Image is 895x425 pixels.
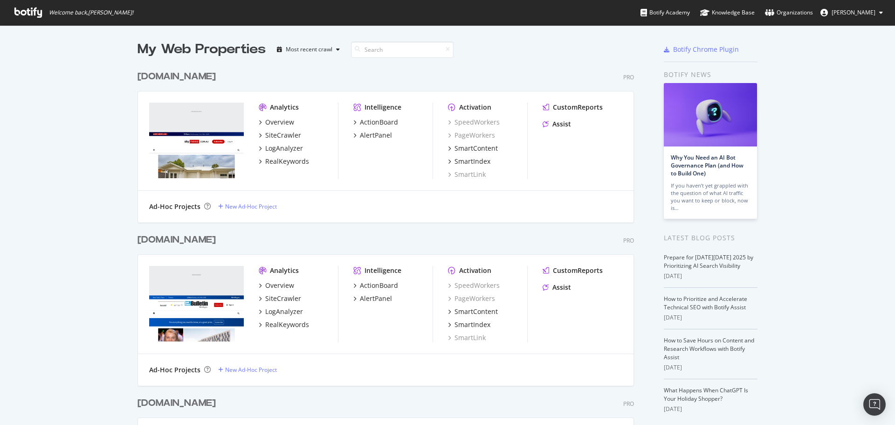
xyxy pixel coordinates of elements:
[543,119,571,129] a: Assist
[459,266,491,275] div: Activation
[664,336,754,361] a: How to Save Hours on Content and Research Workflows with Botify Assist
[664,45,739,54] a: Botify Chrome Plugin
[552,119,571,129] div: Assist
[448,157,490,166] a: SmartIndex
[259,157,309,166] a: RealKeywords
[454,157,490,166] div: SmartIndex
[259,307,303,316] a: LogAnalyzer
[454,320,490,329] div: SmartIndex
[259,294,301,303] a: SiteCrawler
[664,295,747,311] a: How to Prioritize and Accelerate Technical SEO with Botify Assist
[149,103,244,178] img: www.skynews.com.au
[543,266,603,275] a: CustomReports
[265,144,303,153] div: LogAnalyzer
[259,281,294,290] a: Overview
[553,103,603,112] div: CustomReports
[365,103,401,112] div: Intelligence
[765,8,813,17] div: Organizations
[813,5,890,20] button: [PERSON_NAME]
[353,118,398,127] a: ActionBoard
[360,131,392,140] div: AlertPanel
[273,42,344,57] button: Most recent crawl
[459,103,491,112] div: Activation
[664,363,757,372] div: [DATE]
[454,144,498,153] div: SmartContent
[138,70,220,84] a: [DOMAIN_NAME]
[553,266,603,275] div: CustomReports
[353,131,392,140] a: AlertPanel
[265,281,294,290] div: Overview
[270,266,299,275] div: Analytics
[265,131,301,140] div: SiteCrawler
[664,272,757,280] div: [DATE]
[664,314,757,322] div: [DATE]
[259,320,309,329] a: RealKeywords
[664,253,753,270] a: Prepare for [DATE][DATE] 2025 by Prioritizing AI Search Visibility
[218,202,277,210] a: New Ad-Hoc Project
[664,386,748,403] a: What Happens When ChatGPT Is Your Holiday Shopper?
[664,83,757,146] img: Why You Need an AI Bot Governance Plan (and How to Build One)
[49,9,133,16] span: Welcome back, [PERSON_NAME] !
[286,47,332,52] div: Most recent crawl
[365,266,401,275] div: Intelligence
[259,118,294,127] a: Overview
[149,365,200,375] div: Ad-Hoc Projects
[832,8,875,16] span: Titus Koshy
[149,202,200,211] div: Ad-Hoc Projects
[623,400,634,408] div: Pro
[265,118,294,127] div: Overview
[448,118,500,127] a: SpeedWorkers
[671,153,744,177] a: Why You Need an AI Bot Governance Plan (and How to Build One)
[360,118,398,127] div: ActionBoard
[448,320,490,329] a: SmartIndex
[623,237,634,244] div: Pro
[259,131,301,140] a: SiteCrawler
[138,70,216,84] div: [DOMAIN_NAME]
[360,294,392,303] div: AlertPanel
[259,144,303,153] a: LogAnalyzer
[448,170,486,179] a: SmartLink
[863,393,886,416] div: Open Intercom Messenger
[454,307,498,316] div: SmartContent
[448,333,486,342] a: SmartLink
[552,283,571,292] div: Assist
[664,405,757,413] div: [DATE]
[448,294,495,303] a: PageWorkers
[664,233,757,243] div: Latest Blog Posts
[138,233,216,247] div: [DOMAIN_NAME]
[149,266,244,341] img: www.goldcoastbulletin.com.au
[225,366,277,374] div: New Ad-Hoc Project
[265,307,303,316] div: LogAnalyzer
[218,366,277,374] a: New Ad-Hoc Project
[225,202,277,210] div: New Ad-Hoc Project
[138,40,266,59] div: My Web Properties
[138,397,216,410] div: [DOMAIN_NAME]
[673,45,739,54] div: Botify Chrome Plugin
[360,281,398,290] div: ActionBoard
[640,8,690,17] div: Botify Academy
[265,157,309,166] div: RealKeywords
[448,307,498,316] a: SmartContent
[138,233,220,247] a: [DOMAIN_NAME]
[448,131,495,140] a: PageWorkers
[448,144,498,153] a: SmartContent
[138,397,220,410] a: [DOMAIN_NAME]
[351,42,454,58] input: Search
[700,8,755,17] div: Knowledge Base
[265,320,309,329] div: RealKeywords
[543,283,571,292] a: Assist
[265,294,301,303] div: SiteCrawler
[664,70,757,80] div: Botify news
[270,103,299,112] div: Analytics
[623,73,634,81] div: Pro
[448,281,500,290] a: SpeedWorkers
[353,281,398,290] a: ActionBoard
[353,294,392,303] a: AlertPanel
[543,103,603,112] a: CustomReports
[671,182,750,212] div: If you haven’t yet grappled with the question of what AI traffic you want to keep or block, now is…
